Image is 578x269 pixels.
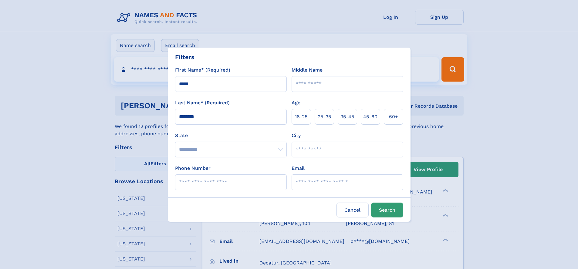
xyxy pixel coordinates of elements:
span: 60+ [389,113,398,120]
button: Search [371,203,403,217]
span: 35‑45 [340,113,354,120]
label: City [292,132,301,139]
span: 18‑25 [295,113,307,120]
label: First Name* (Required) [175,66,230,74]
label: Phone Number [175,165,211,172]
label: Cancel [336,203,369,217]
span: 45‑60 [363,113,377,120]
div: Filters [175,52,194,62]
label: Last Name* (Required) [175,99,230,106]
label: Middle Name [292,66,323,74]
label: State [175,132,287,139]
label: Age [292,99,300,106]
span: 25‑35 [318,113,331,120]
label: Email [292,165,305,172]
